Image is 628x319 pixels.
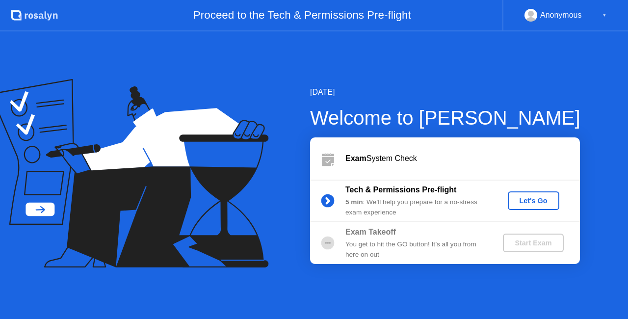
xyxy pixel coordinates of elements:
b: Exam Takeoff [345,228,396,236]
button: Let's Go [508,191,559,210]
b: 5 min [345,198,363,206]
div: Start Exam [507,239,559,247]
div: [DATE] [310,86,580,98]
div: ▼ [602,9,607,22]
div: System Check [345,153,580,164]
div: Anonymous [540,9,582,22]
div: : We’ll help you prepare for a no-stress exam experience [345,197,487,217]
div: Welcome to [PERSON_NAME] [310,103,580,133]
div: Let's Go [512,197,555,205]
b: Tech & Permissions Pre-flight [345,186,456,194]
div: You get to hit the GO button! It’s all you from here on out [345,239,487,260]
b: Exam [345,154,366,162]
button: Start Exam [503,234,563,252]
